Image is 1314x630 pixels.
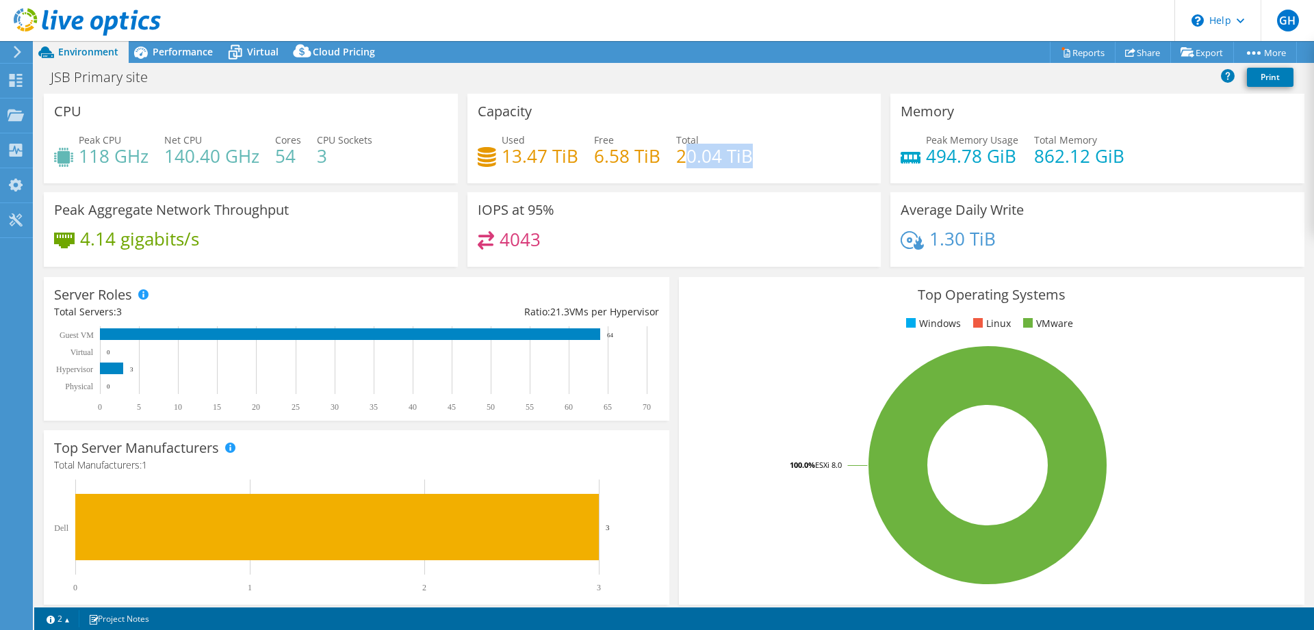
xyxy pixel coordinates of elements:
[1050,42,1116,63] a: Reports
[54,202,289,218] h3: Peak Aggregate Network Throughput
[607,332,614,339] text: 64
[80,231,199,246] h4: 4.14 gigabits/s
[565,402,573,412] text: 60
[247,45,279,58] span: Virtual
[107,383,110,390] text: 0
[594,133,614,146] span: Free
[65,382,93,391] text: Physical
[313,45,375,58] span: Cloud Pricing
[73,583,77,592] text: 0
[526,402,534,412] text: 55
[500,232,541,247] h4: 4043
[137,402,141,412] text: 5
[1115,42,1171,63] a: Share
[56,365,93,374] text: Hypervisor
[174,402,182,412] text: 10
[79,148,149,163] h4: 118 GHz
[79,133,121,146] span: Peak CPU
[252,402,260,412] text: 20
[1034,133,1097,146] span: Total Memory
[487,402,495,412] text: 50
[1034,148,1124,163] h4: 862.12 GiB
[448,402,456,412] text: 45
[676,133,699,146] span: Total
[1277,10,1299,31] span: GH
[926,148,1018,163] h4: 494.78 GiB
[142,458,147,471] span: 1
[60,330,94,340] text: Guest VM
[370,402,378,412] text: 35
[926,133,1018,146] span: Peak Memory Usage
[597,583,601,592] text: 3
[676,148,753,163] h4: 20.04 TiB
[1020,316,1073,331] li: VMware
[1233,42,1297,63] a: More
[689,287,1294,302] h3: Top Operating Systems
[116,305,122,318] span: 3
[502,148,578,163] h4: 13.47 TiB
[1170,42,1234,63] a: Export
[213,402,221,412] text: 15
[275,133,301,146] span: Cores
[478,104,532,119] h3: Capacity
[54,287,132,302] h3: Server Roles
[37,610,79,627] a: 2
[54,441,219,456] h3: Top Server Manufacturers
[357,304,659,319] div: Ratio: VMs per Hypervisor
[970,316,1011,331] li: Linux
[594,148,660,163] h4: 6.58 TiB
[70,347,94,357] text: Virtual
[292,402,300,412] text: 25
[98,402,102,412] text: 0
[54,304,357,319] div: Total Servers:
[54,458,659,473] h4: Total Manufacturers:
[1191,14,1204,27] svg: \n
[409,402,417,412] text: 40
[164,148,259,163] h4: 140.40 GHz
[331,402,339,412] text: 30
[606,523,610,531] text: 3
[643,402,651,412] text: 70
[317,133,372,146] span: CPU Sockets
[929,231,996,246] h4: 1.30 TiB
[790,460,815,470] tspan: 100.0%
[54,104,81,119] h3: CPU
[275,148,301,163] h4: 54
[550,305,569,318] span: 21.3
[317,148,372,163] h4: 3
[44,70,169,85] h1: JSB Primary site
[79,610,159,627] a: Project Notes
[502,133,525,146] span: Used
[815,460,842,470] tspan: ESXi 8.0
[130,366,133,373] text: 3
[901,202,1024,218] h3: Average Daily Write
[478,202,554,218] h3: IOPS at 95%
[58,45,118,58] span: Environment
[153,45,213,58] span: Performance
[107,349,110,356] text: 0
[604,402,612,412] text: 65
[901,104,954,119] h3: Memory
[422,583,426,592] text: 2
[248,583,252,592] text: 1
[54,523,68,533] text: Dell
[903,316,961,331] li: Windows
[1247,68,1293,87] a: Print
[164,133,202,146] span: Net CPU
